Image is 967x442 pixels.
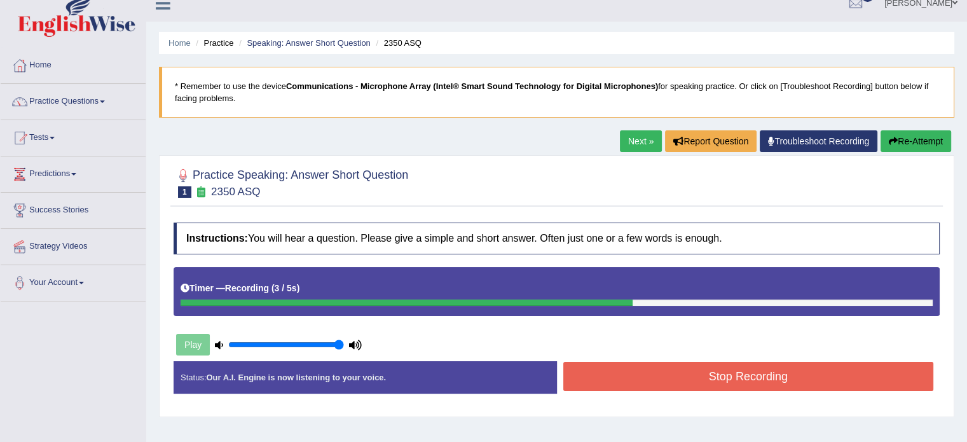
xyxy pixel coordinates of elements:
[174,166,408,198] h2: Practice Speaking: Answer Short Question
[168,38,191,48] a: Home
[297,283,300,293] b: )
[620,130,662,152] a: Next »
[1,265,146,297] a: Your Account
[206,373,386,382] strong: Our A.I. Engine is now listening to your voice.
[665,130,757,152] button: Report Question
[225,283,269,293] b: Recording
[275,283,297,293] b: 3 / 5s
[195,186,208,198] small: Exam occurring question
[881,130,951,152] button: Re-Attempt
[247,38,370,48] a: Speaking: Answer Short Question
[271,283,275,293] b: (
[286,81,658,91] b: Communications - Microphone Array (Intel® Smart Sound Technology for Digital Microphones)
[174,223,940,254] h4: You will hear a question. Please give a simple and short answer. Often just one or a few words is...
[1,48,146,79] a: Home
[159,67,954,118] blockquote: * Remember to use the device for speaking practice. Or click on [Troubleshoot Recording] button b...
[373,37,422,49] li: 2350 ASQ
[1,120,146,152] a: Tests
[174,361,557,394] div: Status:
[1,156,146,188] a: Predictions
[760,130,877,152] a: Troubleshoot Recording
[1,193,146,224] a: Success Stories
[186,233,248,244] b: Instructions:
[563,362,934,391] button: Stop Recording
[1,84,146,116] a: Practice Questions
[211,186,261,198] small: 2350 ASQ
[1,229,146,261] a: Strategy Videos
[193,37,233,49] li: Practice
[178,186,191,198] span: 1
[181,284,299,293] h5: Timer —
